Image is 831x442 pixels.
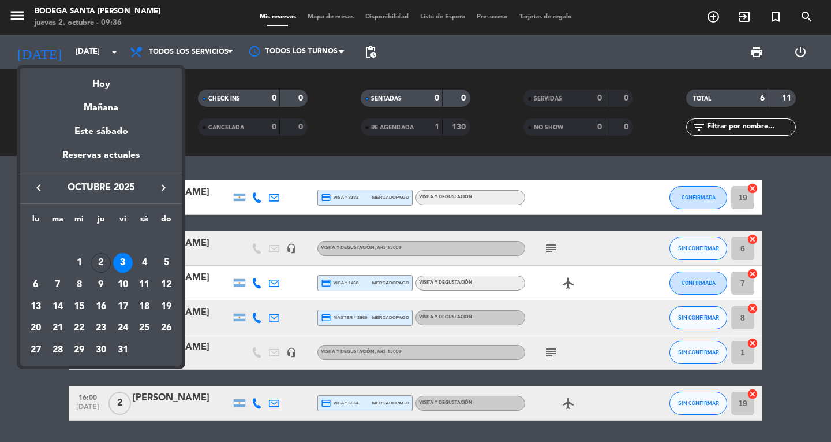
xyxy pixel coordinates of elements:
[134,252,156,274] td: 4 de octubre de 2025
[113,253,133,273] div: 3
[155,252,177,274] td: 5 de octubre de 2025
[91,319,111,339] div: 23
[91,340,111,360] div: 30
[113,275,133,295] div: 10
[112,339,134,361] td: 31 de octubre de 2025
[48,319,68,339] div: 21
[20,116,182,148] div: Este sábado
[26,275,46,295] div: 6
[47,318,69,340] td: 21 de octubre de 2025
[68,274,90,296] td: 8 de octubre de 2025
[26,340,46,360] div: 27
[134,297,154,317] div: 18
[48,275,68,295] div: 7
[47,339,69,361] td: 28 de octubre de 2025
[113,340,133,360] div: 31
[20,68,182,92] div: Hoy
[25,318,47,340] td: 20 de octubre de 2025
[155,213,177,231] th: domingo
[134,296,156,318] td: 18 de octubre de 2025
[91,297,111,317] div: 16
[20,92,182,116] div: Mañana
[68,252,90,274] td: 1 de octubre de 2025
[90,274,112,296] td: 9 de octubre de 2025
[113,319,133,339] div: 24
[91,253,111,273] div: 2
[48,340,68,360] div: 28
[155,274,177,296] td: 12 de octubre de 2025
[69,340,89,360] div: 29
[90,339,112,361] td: 30 de octubre de 2025
[32,181,46,195] i: keyboard_arrow_left
[134,213,156,231] th: sábado
[25,213,47,231] th: lunes
[156,181,170,195] i: keyboard_arrow_right
[25,274,47,296] td: 6 de octubre de 2025
[156,253,176,273] div: 5
[156,319,176,339] div: 26
[113,297,133,317] div: 17
[90,296,112,318] td: 16 de octubre de 2025
[134,275,154,295] div: 11
[25,296,47,318] td: 13 de octubre de 2025
[134,318,156,340] td: 25 de octubre de 2025
[134,319,154,339] div: 25
[49,180,153,195] span: octubre 2025
[28,180,49,195] button: keyboard_arrow_left
[26,319,46,339] div: 20
[68,213,90,231] th: miércoles
[68,296,90,318] td: 15 de octubre de 2025
[69,297,89,317] div: 15
[47,274,69,296] td: 7 de octubre de 2025
[69,253,89,273] div: 1
[153,180,174,195] button: keyboard_arrow_right
[112,318,134,340] td: 24 de octubre de 2025
[48,297,68,317] div: 14
[25,231,177,252] td: OCT.
[134,253,154,273] div: 4
[155,318,177,340] td: 26 de octubre de 2025
[155,296,177,318] td: 19 de octubre de 2025
[90,252,112,274] td: 2 de octubre de 2025
[69,275,89,295] div: 8
[156,297,176,317] div: 19
[90,318,112,340] td: 23 de octubre de 2025
[112,213,134,231] th: viernes
[69,319,89,339] div: 22
[156,275,176,295] div: 12
[112,252,134,274] td: 3 de octubre de 2025
[68,318,90,340] td: 22 de octubre de 2025
[47,296,69,318] td: 14 de octubre de 2025
[68,339,90,361] td: 29 de octubre de 2025
[26,297,46,317] div: 13
[25,339,47,361] td: 27 de octubre de 2025
[112,274,134,296] td: 10 de octubre de 2025
[47,213,69,231] th: martes
[134,274,156,296] td: 11 de octubre de 2025
[90,213,112,231] th: jueves
[20,148,182,172] div: Reservas actuales
[112,296,134,318] td: 17 de octubre de 2025
[91,275,111,295] div: 9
